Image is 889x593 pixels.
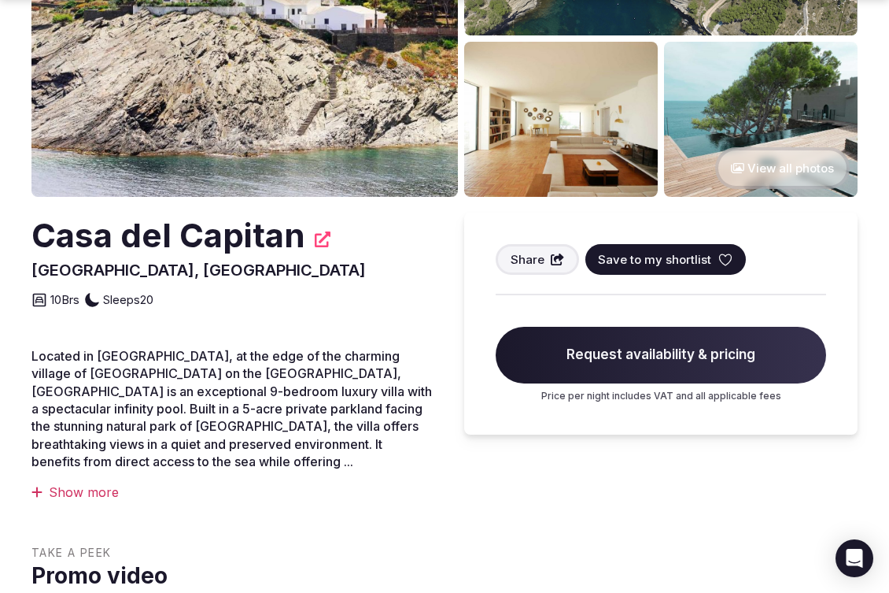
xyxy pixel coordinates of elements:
p: Price per night includes VAT and all applicable fees [496,390,826,403]
div: Open Intercom Messenger [836,539,873,577]
h2: Casa del Capitan [31,213,305,259]
span: Share [511,251,544,268]
img: Venue gallery photo [664,42,858,197]
span: [GEOGRAPHIC_DATA], [GEOGRAPHIC_DATA] [31,261,366,280]
span: Located in [GEOGRAPHIC_DATA], at the edge of the charming village of [GEOGRAPHIC_DATA] on the [GE... [31,348,432,469]
span: Save to my shortlist [598,251,711,268]
button: Share [496,244,579,275]
img: Venue gallery photo [464,42,658,197]
span: Promo video [31,561,433,591]
span: Take a peek [31,545,433,561]
button: View all photos [715,147,850,189]
span: 10 Brs [50,291,79,308]
div: Show more [31,484,433,501]
span: Sleeps 20 [103,291,153,308]
span: Request availability & pricing [496,327,826,384]
button: Save to my shortlist [585,244,746,275]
